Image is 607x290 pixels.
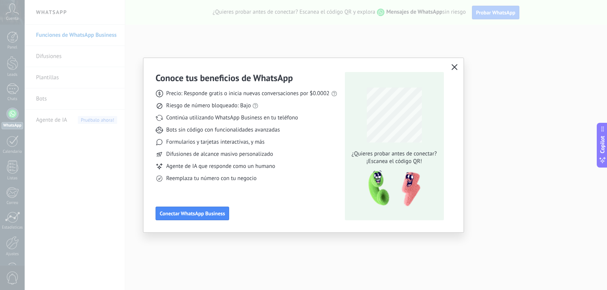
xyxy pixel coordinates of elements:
span: Difusiones de alcance masivo personalizado [166,150,273,158]
span: Reemplaza tu número con tu negocio [166,175,256,182]
span: Bots sin código con funcionalidades avanzadas [166,126,280,134]
span: Precio: Responde gratis o inicia nuevas conversaciones por $0.0002 [166,90,330,97]
span: Copilot [599,136,606,153]
span: Agente de IA que responde como un humano [166,163,275,170]
span: Conectar WhatsApp Business [160,211,225,216]
span: ¿Quieres probar antes de conectar? [349,150,439,158]
button: Conectar WhatsApp Business [156,207,229,220]
span: Formularios y tarjetas interactivas, y más [166,138,264,146]
img: qr-pic-1x.png [362,168,422,209]
h3: Conoce tus beneficios de WhatsApp [156,72,293,84]
span: ¡Escanea el código QR! [349,158,439,165]
span: Continúa utilizando WhatsApp Business en tu teléfono [166,114,298,122]
span: Riesgo de número bloqueado: Bajo [166,102,251,110]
